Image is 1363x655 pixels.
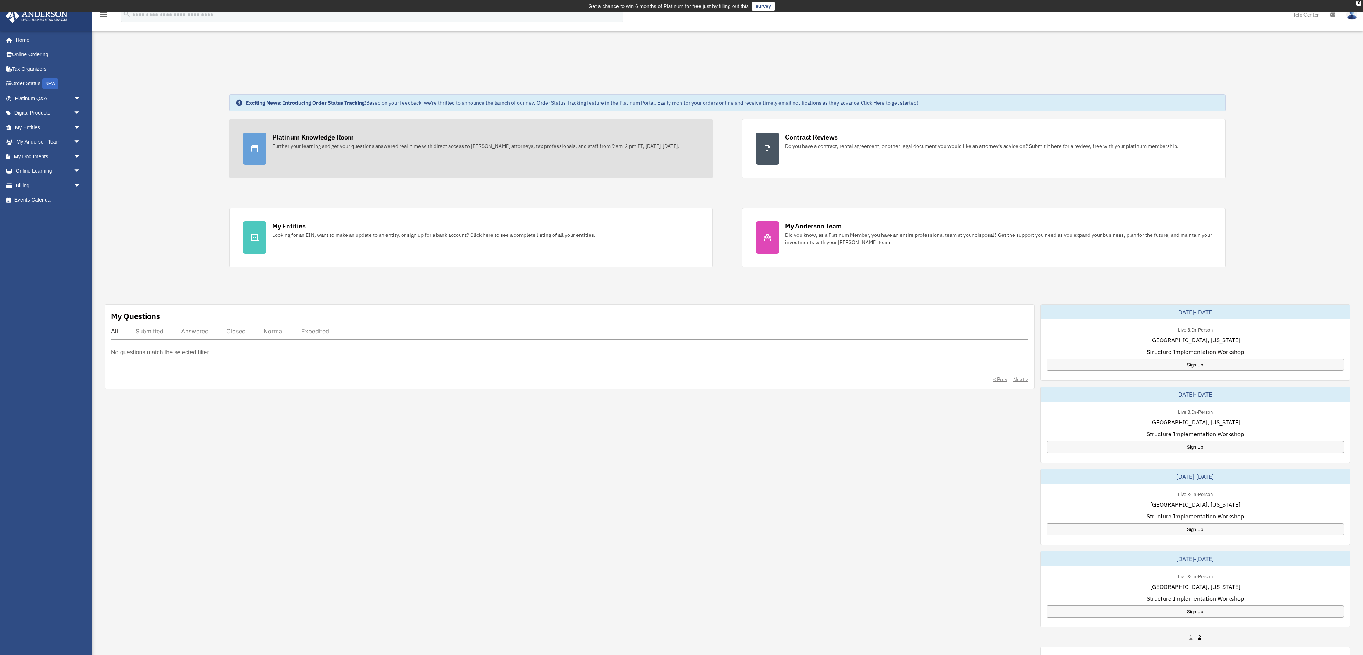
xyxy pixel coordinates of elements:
span: Structure Implementation Workshop [1147,347,1244,356]
a: Billingarrow_drop_down [5,178,92,193]
span: [GEOGRAPHIC_DATA], [US_STATE] [1150,336,1240,344]
div: Looking for an EIN, want to make an update to an entity, or sign up for a bank account? Click her... [272,231,596,239]
span: arrow_drop_down [73,91,88,106]
a: Sign Up [1047,523,1344,535]
a: My Entitiesarrow_drop_down [5,120,92,135]
div: Based on your feedback, we're thrilled to announce the launch of our new Order Status Tracking fe... [246,99,918,106]
a: My Documentsarrow_drop_down [5,149,92,164]
div: My Anderson Team [785,221,842,231]
img: Anderson Advisors Platinum Portal [3,9,70,23]
a: Platinum Q&Aarrow_drop_down [5,91,92,106]
div: Live & In-Person [1172,408,1219,415]
span: [GEOGRAPHIC_DATA], [US_STATE] [1150,418,1240,427]
span: Structure Implementation Workshop [1147,430,1244,438]
span: Structure Implementation Workshop [1147,512,1244,521]
div: Live & In-Person [1172,325,1219,333]
span: arrow_drop_down [73,164,88,179]
span: arrow_drop_down [73,178,88,193]
a: Home [5,33,88,47]
a: Online Learningarrow_drop_down [5,164,92,178]
img: User Pic [1346,9,1357,20]
div: Do you have a contract, rental agreement, or other legal document you would like an attorney's ad... [785,142,1179,150]
div: close [1356,1,1361,6]
div: Normal [263,327,284,335]
span: arrow_drop_down [73,135,88,150]
div: Live & In-Person [1172,572,1219,580]
div: [DATE]-[DATE] [1041,387,1350,402]
a: 2 [1198,633,1201,641]
a: My Anderson Teamarrow_drop_down [5,135,92,149]
a: Sign Up [1047,359,1344,371]
span: arrow_drop_down [73,149,88,164]
div: [DATE]-[DATE] [1041,469,1350,484]
i: menu [99,10,108,19]
strong: Exciting News: Introducing Order Status Tracking! [246,99,366,106]
a: Platinum Knowledge Room Further your learning and get your questions answered real-time with dire... [229,119,713,178]
span: arrow_drop_down [73,106,88,121]
a: Click Here to get started! [861,99,918,106]
i: search [123,10,131,18]
div: NEW [42,78,58,89]
div: Submitted [136,327,163,335]
div: My Entities [272,221,305,231]
a: survey [752,2,775,11]
a: Digital Productsarrow_drop_down [5,106,92,120]
a: Sign Up [1047,441,1344,453]
div: Did you know, as a Platinum Member, you have an entire professional team at your disposal? Get th... [785,231,1212,246]
span: [GEOGRAPHIC_DATA], [US_STATE] [1150,582,1240,591]
div: Contract Reviews [785,133,838,142]
a: Sign Up [1047,605,1344,618]
a: Online Ordering [5,47,92,62]
a: Contract Reviews Do you have a contract, rental agreement, or other legal document you would like... [742,119,1226,178]
div: Closed [226,327,246,335]
a: menu [99,13,108,19]
a: My Entities Looking for an EIN, want to make an update to an entity, or sign up for a bank accoun... [229,208,713,267]
div: [DATE]-[DATE] [1041,305,1350,319]
div: Answered [181,327,209,335]
div: Get a chance to win 6 months of Platinum for free just by filling out this [588,2,749,11]
span: Structure Implementation Workshop [1147,594,1244,603]
div: My Questions [111,311,160,322]
div: Live & In-Person [1172,490,1219,497]
div: [DATE]-[DATE] [1041,551,1350,566]
a: My Anderson Team Did you know, as a Platinum Member, you have an entire professional team at your... [742,208,1226,267]
a: Events Calendar [5,193,92,207]
div: Further your learning and get your questions answered real-time with direct access to [PERSON_NAM... [272,142,679,150]
div: Expedited [301,327,329,335]
span: arrow_drop_down [73,120,88,135]
p: No questions match the selected filter. [111,347,210,358]
a: Tax Organizers [5,62,92,76]
div: Platinum Knowledge Room [272,133,354,142]
span: [GEOGRAPHIC_DATA], [US_STATE] [1150,500,1240,509]
a: Order StatusNEW [5,76,92,91]
div: All [111,327,118,335]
